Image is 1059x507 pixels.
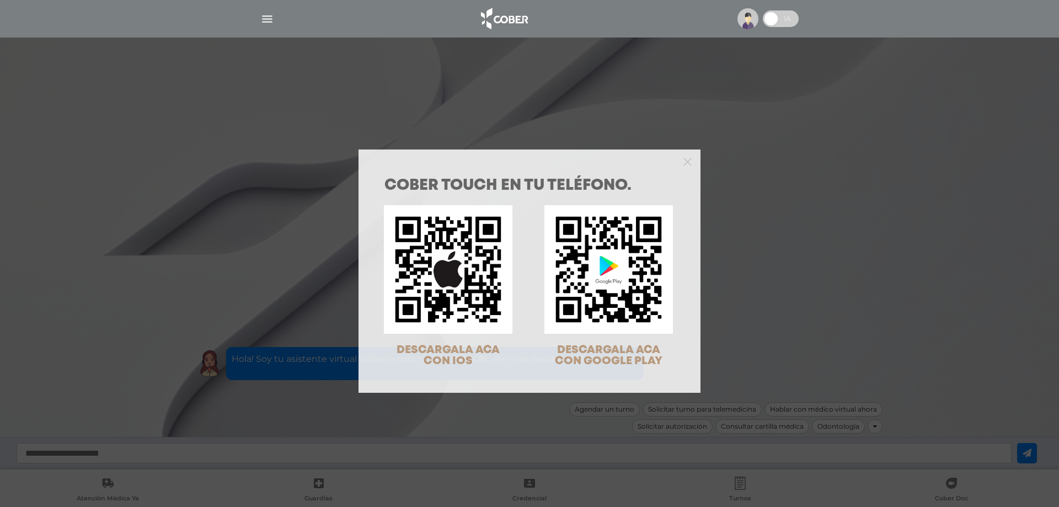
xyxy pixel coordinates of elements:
[397,345,500,366] span: DESCARGALA ACA CON IOS
[384,205,512,334] img: qr-code
[555,345,662,366] span: DESCARGALA ACA CON GOOGLE PLAY
[683,156,692,166] button: Close
[544,205,673,334] img: qr-code
[384,178,675,194] h1: COBER TOUCH en tu teléfono.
